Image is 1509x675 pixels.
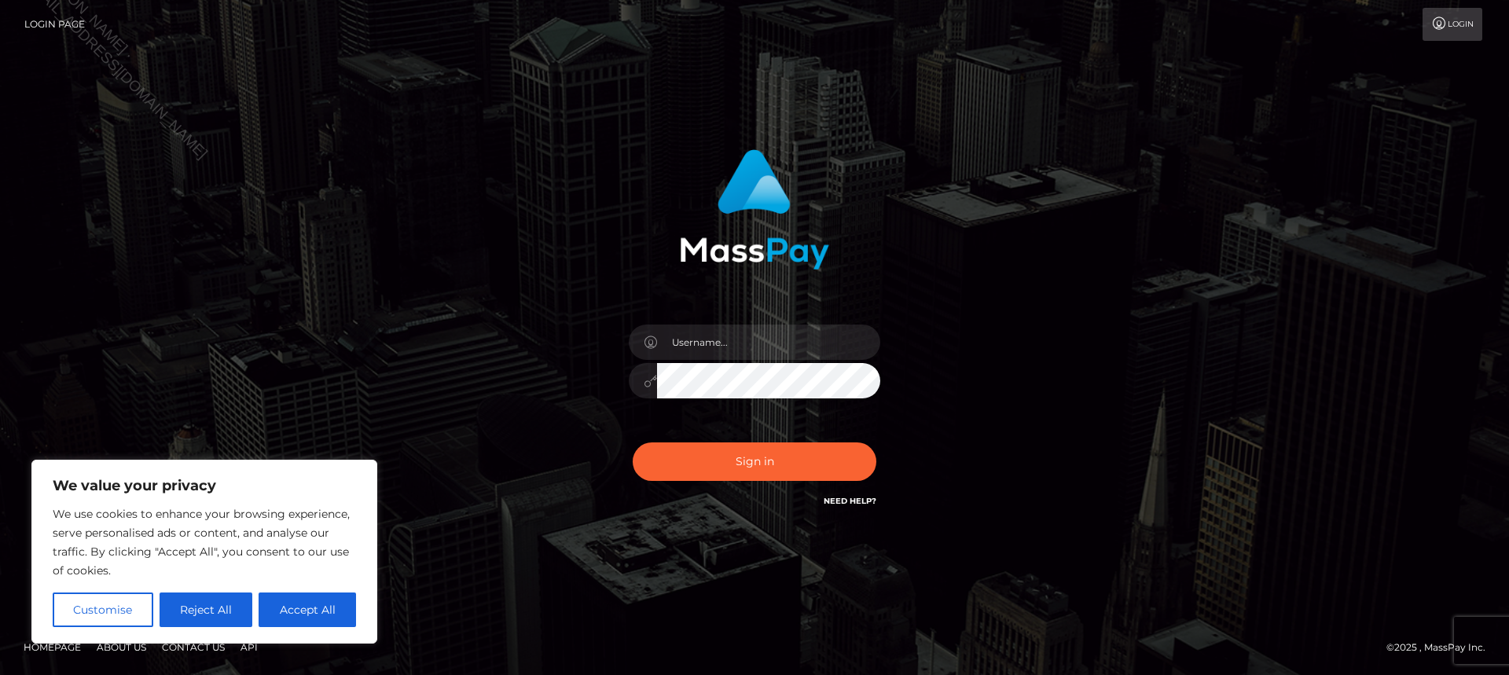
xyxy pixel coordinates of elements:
[90,635,152,659] a: About Us
[680,149,829,270] img: MassPay Login
[17,635,87,659] a: Homepage
[234,635,264,659] a: API
[156,635,231,659] a: Contact Us
[53,476,356,495] p: We value your privacy
[1423,8,1482,41] a: Login
[657,325,880,360] input: Username...
[31,460,377,644] div: We value your privacy
[53,504,356,580] p: We use cookies to enhance your browsing experience, serve personalised ads or content, and analys...
[824,496,876,506] a: Need Help?
[53,592,153,627] button: Customise
[259,592,356,627] button: Accept All
[160,592,253,627] button: Reject All
[1386,639,1497,656] div: © 2025 , MassPay Inc.
[633,442,876,481] button: Sign in
[24,8,85,41] a: Login Page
